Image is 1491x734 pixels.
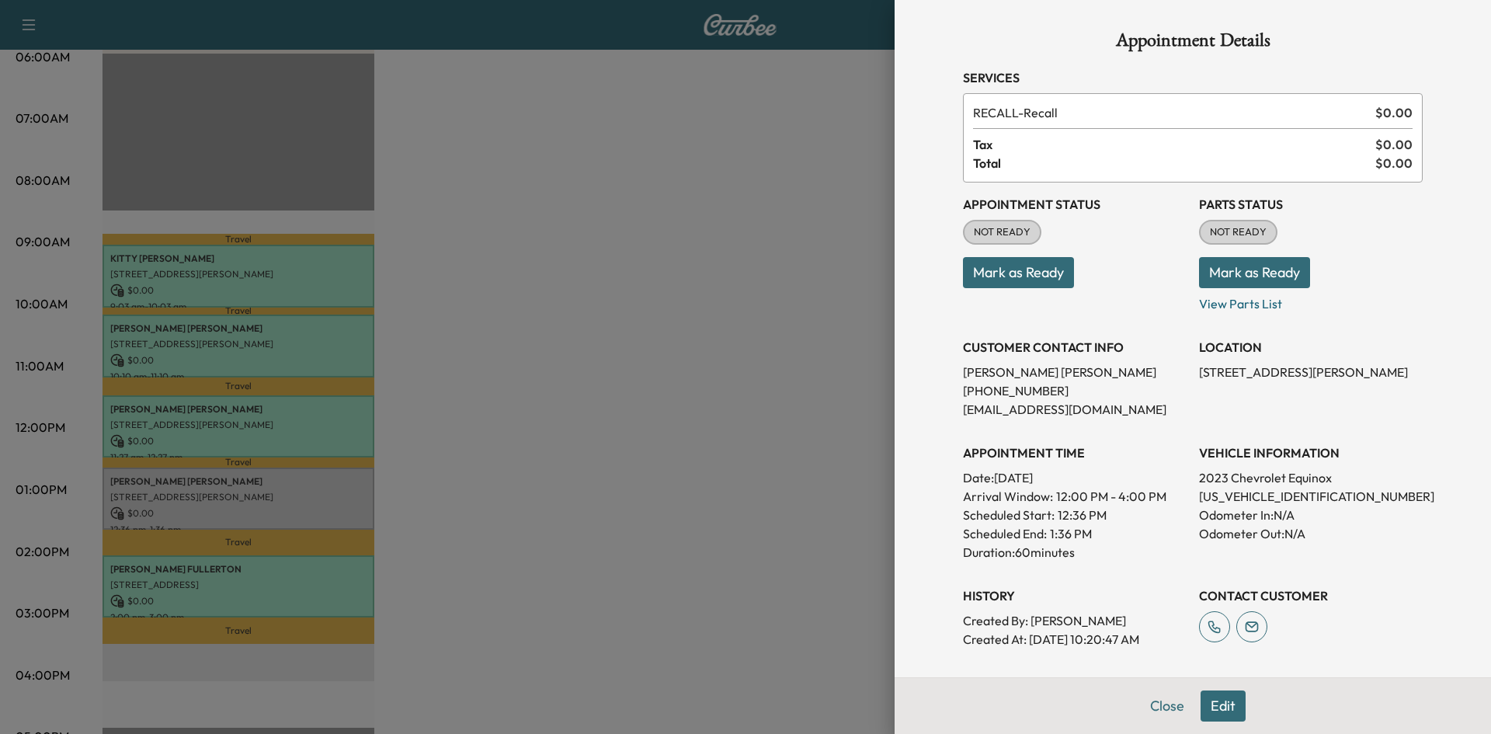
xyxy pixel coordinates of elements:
[963,543,1187,562] p: Duration: 60 minutes
[1199,257,1310,288] button: Mark as Ready
[963,195,1187,214] h3: Appointment Status
[1201,691,1246,722] button: Edit
[1375,103,1413,122] span: $ 0.00
[963,630,1187,649] p: Created At : [DATE] 10:20:47 AM
[963,487,1187,506] p: Arrival Window:
[1199,524,1423,543] p: Odometer Out: N/A
[963,363,1187,381] p: [PERSON_NAME] [PERSON_NAME]
[973,135,1375,154] span: Tax
[973,103,1369,122] span: Recall
[1199,506,1423,524] p: Odometer In: N/A
[1199,487,1423,506] p: [US_VEHICLE_IDENTIFICATION_NUMBER]
[963,506,1055,524] p: Scheduled Start:
[963,611,1187,630] p: Created By : [PERSON_NAME]
[1199,288,1423,313] p: View Parts List
[964,224,1040,240] span: NOT READY
[963,381,1187,400] p: [PHONE_NUMBER]
[963,338,1187,357] h3: CUSTOMER CONTACT INFO
[963,444,1187,462] h3: APPOINTMENT TIME
[1056,487,1166,506] span: 12:00 PM - 4:00 PM
[963,31,1423,56] h1: Appointment Details
[1140,691,1194,722] button: Close
[963,400,1187,419] p: [EMAIL_ADDRESS][DOMAIN_NAME]
[1375,154,1413,172] span: $ 0.00
[1199,444,1423,462] h3: VEHICLE INFORMATION
[1199,195,1423,214] h3: Parts Status
[1199,586,1423,605] h3: CONTACT CUSTOMER
[1199,468,1423,487] p: 2023 Chevrolet Equinox
[963,257,1074,288] button: Mark as Ready
[973,154,1375,172] span: Total
[963,673,1423,692] h3: NOTES
[1199,363,1423,381] p: [STREET_ADDRESS][PERSON_NAME]
[1199,338,1423,357] h3: LOCATION
[963,68,1423,87] h3: Services
[1201,224,1276,240] span: NOT READY
[1375,135,1413,154] span: $ 0.00
[963,524,1047,543] p: Scheduled End:
[1050,524,1092,543] p: 1:36 PM
[963,586,1187,605] h3: History
[1058,506,1107,524] p: 12:36 PM
[963,468,1187,487] p: Date: [DATE]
